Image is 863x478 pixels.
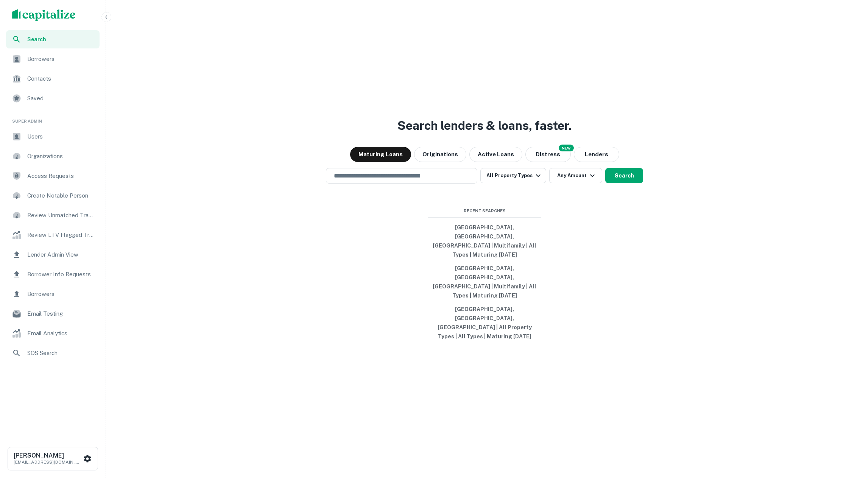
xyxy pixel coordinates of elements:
a: Saved [6,89,100,107]
h6: [PERSON_NAME] [14,453,82,459]
span: Users [27,132,95,141]
span: SOS Search [27,349,95,358]
span: Organizations [27,152,95,161]
span: Borrowers [27,290,95,299]
span: Borrower Info Requests [27,270,95,279]
span: Saved [27,94,95,103]
a: Create Notable Person [6,187,100,205]
a: Access Requests [6,167,100,185]
a: Email Analytics [6,324,100,343]
button: Any Amount [549,168,602,183]
div: NEW [559,145,574,151]
a: Contacts [6,70,100,88]
span: Search [27,35,95,44]
button: Originations [414,147,466,162]
button: Search [605,168,643,183]
a: Users [6,128,100,146]
span: Review Unmatched Transactions [27,211,95,220]
button: [GEOGRAPHIC_DATA], [GEOGRAPHIC_DATA], [GEOGRAPHIC_DATA] | All Property Types | All Types | Maturi... [428,302,541,343]
span: Review LTV Flagged Transactions [27,230,95,240]
button: [GEOGRAPHIC_DATA], [GEOGRAPHIC_DATA], [GEOGRAPHIC_DATA] | Multifamily | All Types | Maturing [DATE] [428,221,541,262]
span: Recent Searches [428,208,541,214]
a: Search [6,30,100,48]
a: Review LTV Flagged Transactions [6,226,100,244]
li: Super Admin [6,109,100,128]
button: Active Loans [469,147,522,162]
span: Borrowers [27,54,95,64]
a: Borrowers [6,285,100,303]
a: Borrowers [6,50,100,68]
span: Contacts [27,74,95,83]
a: Lender Admin View [6,246,100,264]
iframe: Chat Widget [825,417,863,454]
h3: Search lenders & loans, faster. [397,117,572,135]
button: Lenders [574,147,619,162]
a: Borrower Info Requests [6,265,100,283]
span: Create Notable Person [27,191,95,200]
button: All Property Types [480,168,546,183]
span: Email Testing [27,309,95,318]
a: Organizations [6,147,100,165]
a: Review Unmatched Transactions [6,206,100,224]
a: SOS Search [6,344,100,362]
button: [GEOGRAPHIC_DATA], [GEOGRAPHIC_DATA], [GEOGRAPHIC_DATA] | Multifamily | All Types | Maturing [DATE] [428,262,541,302]
p: [EMAIL_ADDRESS][DOMAIN_NAME] [14,459,82,466]
span: Email Analytics [27,329,95,338]
span: Access Requests [27,171,95,181]
a: Email Testing [6,305,100,323]
span: Lender Admin View [27,250,95,259]
button: [PERSON_NAME][EMAIL_ADDRESS][DOMAIN_NAME] [8,447,98,470]
button: Search distressed loans with lien and other non-mortgage details. [525,147,571,162]
button: Maturing Loans [350,147,411,162]
img: capitalize-logo.png [12,9,76,21]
